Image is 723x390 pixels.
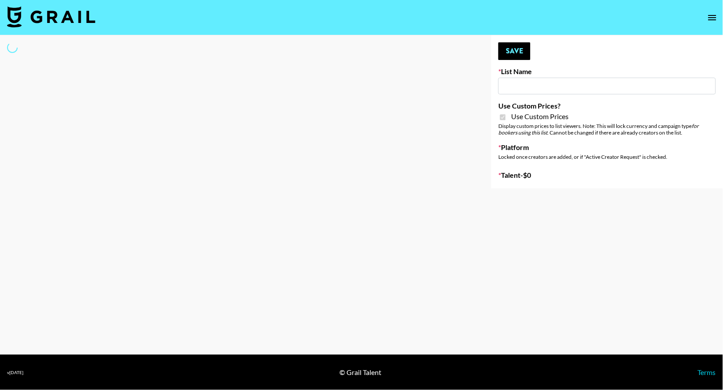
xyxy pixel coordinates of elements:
[704,9,721,26] button: open drawer
[498,42,531,60] button: Save
[511,112,569,121] span: Use Custom Prices
[498,67,716,76] label: List Name
[498,143,716,152] label: Platform
[7,370,23,375] div: v [DATE]
[498,123,716,136] div: Display custom prices to list viewers. Note: This will lock currency and campaign type . Cannot b...
[498,171,716,180] label: Talent - $ 0
[498,101,716,110] label: Use Custom Prices?
[698,368,716,376] a: Terms
[340,368,382,377] div: © Grail Talent
[7,6,95,27] img: Grail Talent
[498,154,716,160] div: Locked once creators are added, or if "Active Creator Request" is checked.
[498,123,699,136] em: for bookers using this list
